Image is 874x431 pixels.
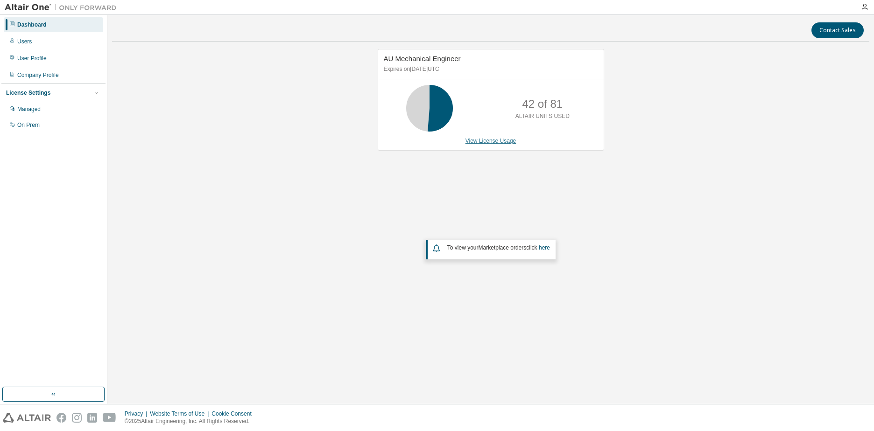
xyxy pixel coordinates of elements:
div: On Prem [17,121,40,129]
img: youtube.svg [103,413,116,423]
div: Users [17,38,32,45]
div: Company Profile [17,71,59,79]
div: Website Terms of Use [150,410,211,417]
em: Marketplace orders [479,244,527,251]
p: ALTAIR UNITS USED [515,112,570,120]
a: here [539,244,550,251]
div: License Settings [6,89,50,97]
div: Managed [17,105,41,113]
span: AU Mechanical Engineer [384,55,461,63]
div: Dashboard [17,21,47,28]
div: Cookie Consent [211,410,257,417]
button: Contact Sales [811,22,864,38]
span: To view your click [447,244,550,251]
div: Privacy [125,410,150,417]
img: altair_logo.svg [3,413,51,423]
p: 42 of 81 [522,96,563,112]
p: Expires on [DATE] UTC [384,65,596,73]
p: © 2025 Altair Engineering, Inc. All Rights Reserved. [125,417,257,425]
img: instagram.svg [72,413,82,423]
img: facebook.svg [56,413,66,423]
div: User Profile [17,55,47,62]
img: Altair One [5,3,121,12]
img: linkedin.svg [87,413,97,423]
a: View License Usage [465,138,516,144]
